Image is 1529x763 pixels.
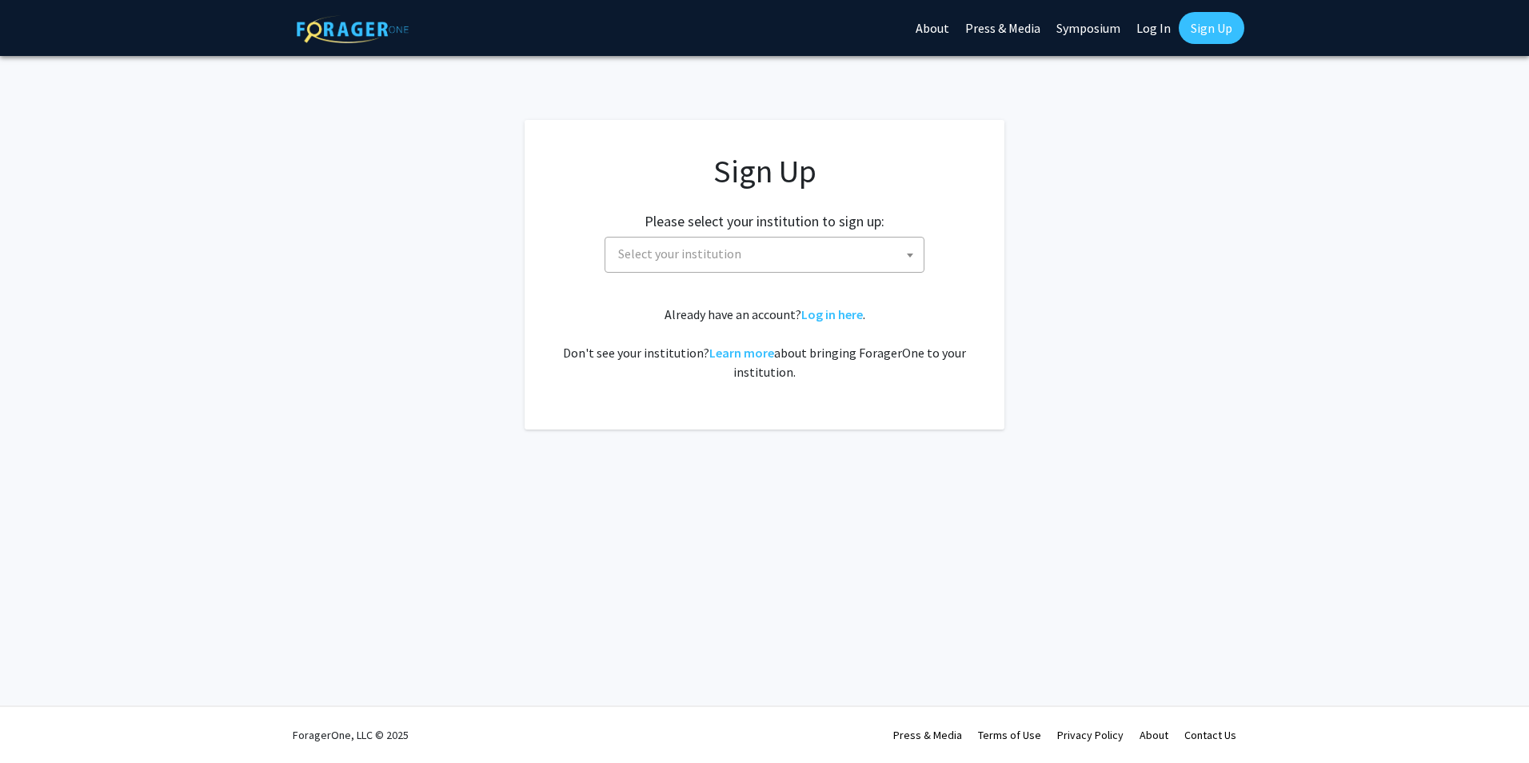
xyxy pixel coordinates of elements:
[612,238,924,270] span: Select your institution
[293,707,409,763] div: ForagerOne, LLC © 2025
[297,15,409,43] img: ForagerOne Logo
[1057,728,1124,742] a: Privacy Policy
[1179,12,1244,44] a: Sign Up
[557,152,972,190] h1: Sign Up
[801,306,863,322] a: Log in here
[978,728,1041,742] a: Terms of Use
[1140,728,1168,742] a: About
[893,728,962,742] a: Press & Media
[645,213,884,230] h2: Please select your institution to sign up:
[557,305,972,381] div: Already have an account? . Don't see your institution? about bringing ForagerOne to your institut...
[1184,728,1236,742] a: Contact Us
[618,246,741,262] span: Select your institution
[709,345,774,361] a: Learn more about bringing ForagerOne to your institution
[605,237,924,273] span: Select your institution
